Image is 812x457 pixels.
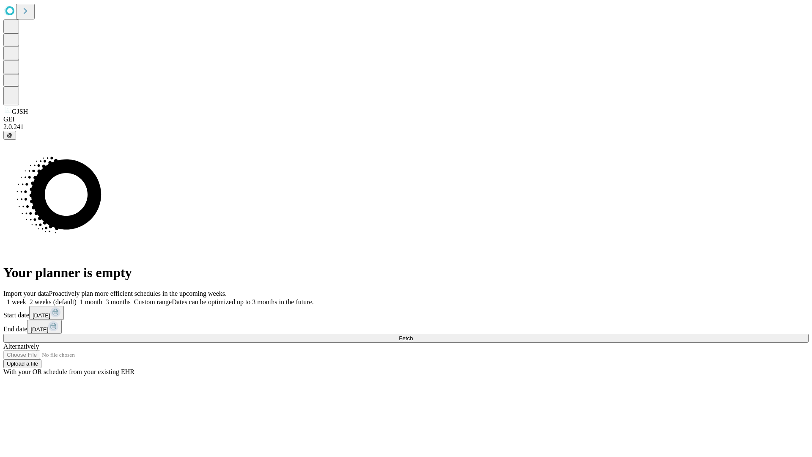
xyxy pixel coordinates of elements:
span: Dates can be optimized up to 3 months in the future. [172,298,313,306]
div: End date [3,320,809,334]
div: 2.0.241 [3,123,809,131]
span: 3 months [106,298,131,306]
h1: Your planner is empty [3,265,809,281]
span: 1 month [80,298,102,306]
span: Import your data [3,290,49,297]
span: Custom range [134,298,172,306]
span: Alternatively [3,343,39,350]
span: [DATE] [30,326,48,333]
button: Fetch [3,334,809,343]
button: [DATE] [27,320,62,334]
span: 1 week [7,298,26,306]
span: Proactively plan more efficient schedules in the upcoming weeks. [49,290,227,297]
button: [DATE] [29,306,64,320]
span: With your OR schedule from your existing EHR [3,368,134,375]
span: GJSH [12,108,28,115]
button: Upload a file [3,359,41,368]
div: GEI [3,116,809,123]
span: [DATE] [33,312,50,319]
div: Start date [3,306,809,320]
button: @ [3,131,16,140]
span: @ [7,132,13,138]
span: Fetch [399,335,413,341]
span: 2 weeks (default) [30,298,77,306]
